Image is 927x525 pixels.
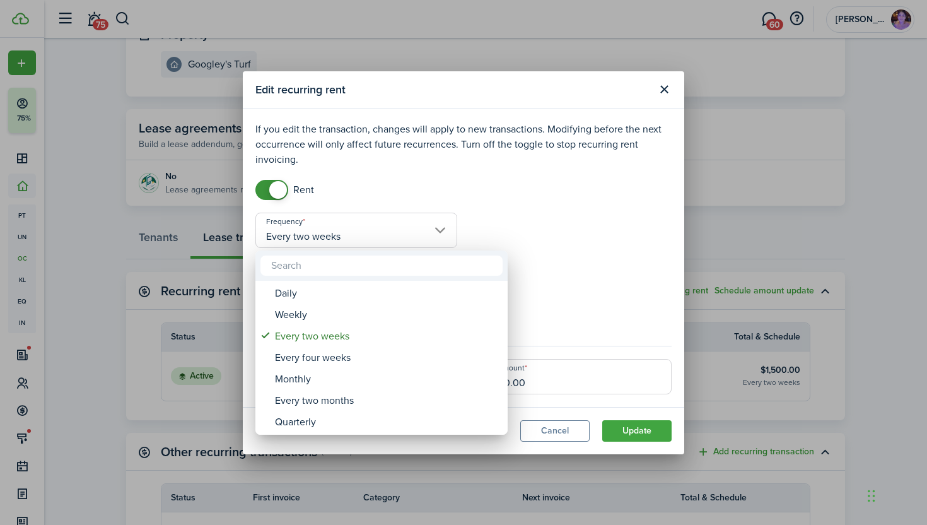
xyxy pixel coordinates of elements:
input: Search [260,256,503,276]
div: Weekly [275,304,498,326]
div: Every four weeks [275,347,498,369]
mbsc-wheel: Frequency [255,281,508,435]
div: Daily [275,283,498,304]
div: Every two weeks [275,326,498,347]
div: Quarterly [275,411,498,433]
div: Monthly [275,369,498,390]
div: Every two months [275,390,498,411]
